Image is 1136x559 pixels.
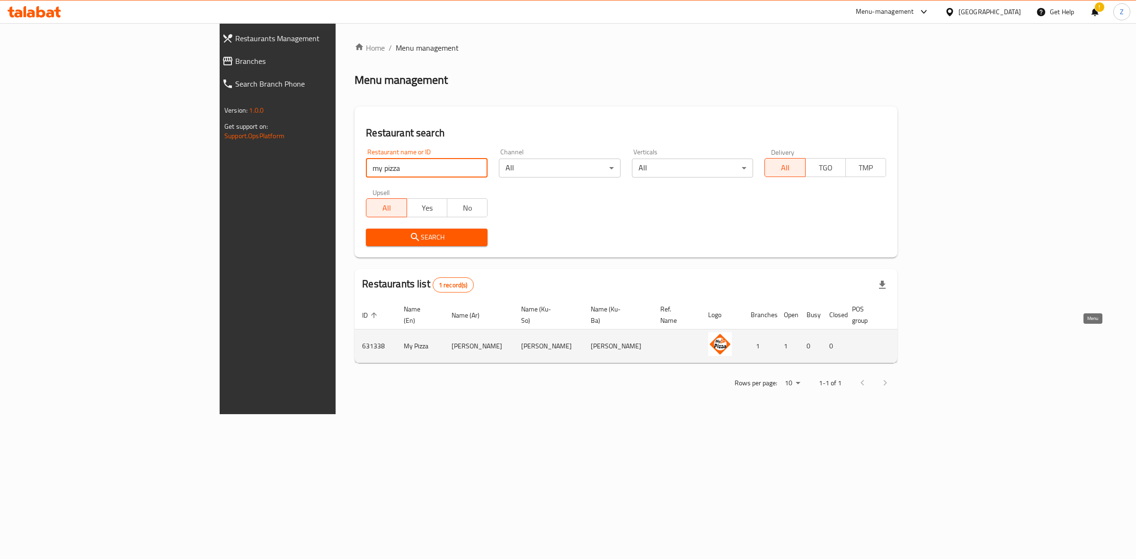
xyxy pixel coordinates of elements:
[373,189,390,195] label: Upsell
[856,6,914,18] div: Menu-management
[224,120,268,133] span: Get support on:
[362,277,473,293] h2: Restaurants list
[355,301,974,363] table: enhanced table
[958,7,1021,17] div: [GEOGRAPHIC_DATA]
[632,159,754,177] div: All
[708,332,732,356] img: My Pizza
[370,201,403,215] span: All
[871,274,894,296] div: Export file
[1120,7,1124,17] span: Z
[407,198,447,217] button: Yes
[743,301,776,329] th: Branches
[743,329,776,363] td: 1
[433,281,473,290] span: 1 record(s)
[444,329,514,363] td: [PERSON_NAME]
[235,33,402,44] span: Restaurants Management
[764,158,805,177] button: All
[373,231,480,243] span: Search
[850,161,882,175] span: TMP
[852,303,880,326] span: POS group
[355,42,897,53] nav: breadcrumb
[781,376,804,390] div: Rows per page:
[366,159,488,177] input: Search for restaurant name or ID..
[224,130,284,142] a: Support.OpsPlatform
[776,301,799,329] th: Open
[366,198,407,217] button: All
[499,159,621,177] div: All
[771,149,795,155] label: Delivery
[396,42,459,53] span: Menu management
[735,377,777,389] p: Rows per page:
[362,310,380,321] span: ID
[819,377,842,389] p: 1-1 of 1
[214,27,409,50] a: Restaurants Management
[514,329,583,363] td: [PERSON_NAME]
[452,310,492,321] span: Name (Ar)
[583,329,653,363] td: [PERSON_NAME]
[451,201,484,215] span: No
[411,201,444,215] span: Yes
[447,198,488,217] button: No
[769,161,801,175] span: All
[591,303,641,326] span: Name (Ku-Ba)
[822,301,844,329] th: Closed
[805,158,846,177] button: TGO
[366,229,488,246] button: Search
[521,303,572,326] span: Name (Ku-So)
[235,55,402,67] span: Branches
[224,104,248,116] span: Version:
[366,126,886,140] h2: Restaurant search
[799,329,822,363] td: 0
[396,329,444,363] td: My Pizza
[799,301,822,329] th: Busy
[433,277,474,293] div: Total records count
[660,303,689,326] span: Ref. Name
[809,161,842,175] span: TGO
[249,104,264,116] span: 1.0.0
[404,303,433,326] span: Name (En)
[701,301,743,329] th: Logo
[235,78,402,89] span: Search Branch Phone
[845,158,886,177] button: TMP
[822,329,844,363] td: 0
[214,72,409,95] a: Search Branch Phone
[214,50,409,72] a: Branches
[776,329,799,363] td: 1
